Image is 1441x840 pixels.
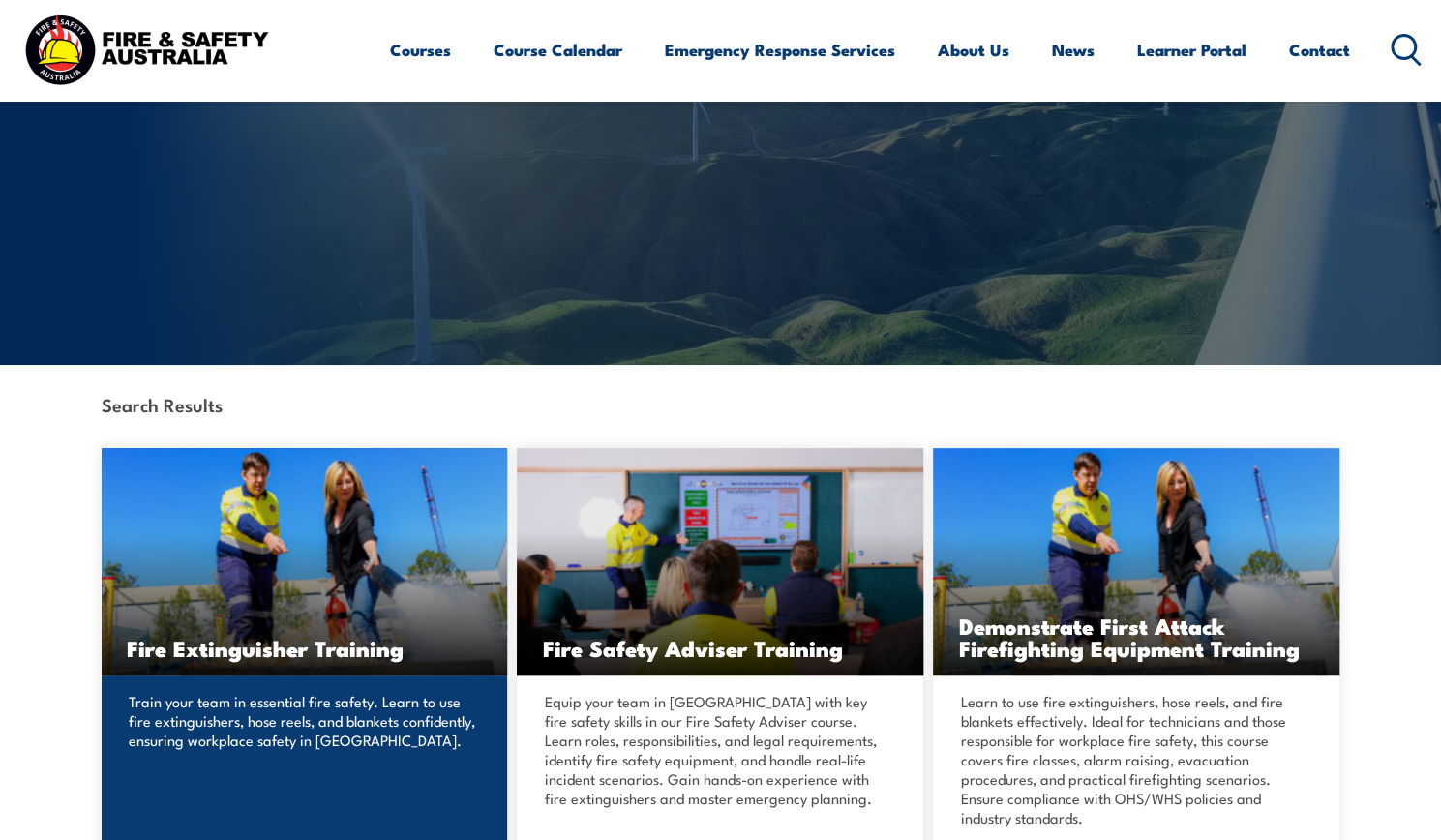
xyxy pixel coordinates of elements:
a: Fire Safety Adviser Training [517,448,923,675]
a: News [1052,24,1095,75]
h3: Fire Extinguisher Training [127,637,483,659]
strong: Search Results [102,391,223,417]
a: About Us [938,24,1009,75]
img: Fire Safety Advisor [517,448,923,675]
img: Demonstrate First Attack Firefighting Equipment [933,448,1339,675]
a: Courses [390,24,451,75]
p: Learn to use fire extinguishers, hose reels, and fire blankets effectively. Ideal for technicians... [960,692,1306,827]
h3: Demonstrate First Attack Firefighting Equipment Training [958,615,1314,659]
p: Train your team in essential fire safety. Learn to use fire extinguishers, hose reels, and blanke... [129,692,475,750]
p: Equip your team in [GEOGRAPHIC_DATA] with key fire safety skills in our Fire Safety Adviser cours... [544,692,890,808]
a: Emergency Response Services [665,24,895,75]
img: Fire Extinguisher Training [102,448,508,675]
a: Course Calendar [494,24,622,75]
a: Demonstrate First Attack Firefighting Equipment Training [933,448,1339,675]
a: Learner Portal [1137,24,1246,75]
h3: Fire Safety Adviser Training [542,637,898,659]
a: Contact [1289,24,1350,75]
